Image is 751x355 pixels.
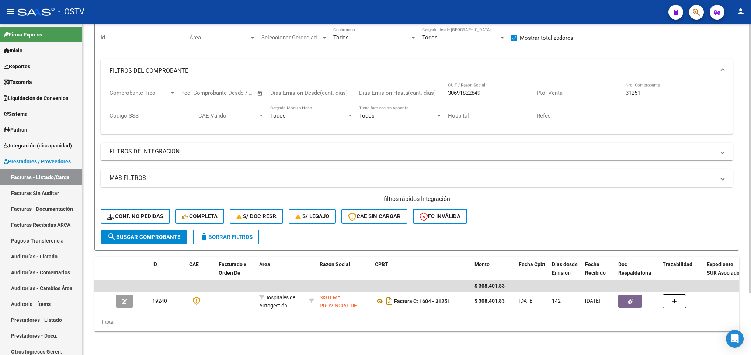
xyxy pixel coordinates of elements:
div: Open Intercom Messenger [726,330,744,348]
span: Padrón [4,126,27,134]
span: 142 [552,298,561,304]
span: 19240 [152,298,167,304]
mat-expansion-panel-header: FILTROS DEL COMPROBANTE [101,59,733,83]
span: [DATE] [519,298,534,304]
div: 1 total [94,313,739,331]
datatable-header-cell: Monto [472,257,516,289]
datatable-header-cell: Fecha Cpbt [516,257,549,289]
span: Completa [182,213,218,220]
span: SISTEMA PROVINCIAL DE SALUD [320,295,357,317]
datatable-header-cell: Doc Respaldatoria [615,257,660,289]
datatable-header-cell: Expediente SUR Asociado [704,257,744,289]
span: Prestadores / Proveedores [4,157,71,166]
datatable-header-cell: Fecha Recibido [582,257,615,289]
button: CAE SIN CARGAR [341,209,407,224]
span: Mostrar totalizadores [520,34,573,42]
span: Buscar Comprobante [107,234,180,240]
button: Borrar Filtros [193,230,259,244]
span: Reportes [4,62,30,70]
mat-expansion-panel-header: FILTROS DE INTEGRACION [101,143,733,160]
button: FC Inválida [413,209,467,224]
span: Facturado x Orden De [219,261,246,276]
span: Conf. no pedidas [107,213,163,220]
span: CAE SIN CARGAR [348,213,401,220]
datatable-header-cell: Trazabilidad [660,257,704,289]
span: Trazabilidad [663,261,692,267]
span: Sistema [4,110,28,118]
h4: - filtros rápidos Integración - [101,195,733,203]
span: Todos [270,112,286,119]
button: Buscar Comprobante [101,230,187,244]
span: Firma Express [4,31,42,39]
span: Monto [474,261,490,267]
span: Fecha Recibido [585,261,606,276]
span: Inicio [4,46,22,55]
button: Completa [175,209,224,224]
mat-icon: search [107,232,116,241]
input: Fecha inicio [181,90,211,96]
mat-panel-title: MAS FILTROS [109,174,715,182]
span: CAE Válido [198,112,258,119]
span: $ 308.401,83 [474,283,505,289]
span: Liquidación de Convenios [4,94,68,102]
strong: $ 308.401,83 [474,298,505,304]
input: Fecha fin [218,90,254,96]
span: S/ legajo [295,213,329,220]
button: S/ Doc Resp. [230,209,284,224]
mat-panel-title: FILTROS DE INTEGRACION [109,147,715,156]
span: [DATE] [585,298,600,304]
mat-panel-title: FILTROS DEL COMPROBANTE [109,67,715,75]
datatable-header-cell: Días desde Emisión [549,257,582,289]
datatable-header-cell: CAE [186,257,216,289]
span: Seleccionar Gerenciador [261,34,321,41]
span: Todos [333,34,349,41]
span: Razón Social [320,261,350,267]
mat-expansion-panel-header: MAS FILTROS [101,169,733,187]
span: Expediente SUR Asociado [707,261,740,276]
span: Area [259,261,270,267]
mat-icon: person [736,7,745,16]
mat-icon: menu [6,7,15,16]
span: Comprobante Tipo [109,90,169,96]
mat-icon: delete [199,232,208,241]
span: Doc Respaldatoria [618,261,651,276]
div: FILTROS DEL COMPROBANTE [101,83,733,134]
i: Descargar documento [385,295,394,307]
span: - OSTV [58,4,84,20]
span: CAE [189,261,199,267]
span: Todos [422,34,438,41]
datatable-header-cell: Facturado x Orden De [216,257,256,289]
datatable-header-cell: CPBT [372,257,472,289]
span: Todos [359,112,375,119]
button: Conf. no pedidas [101,209,170,224]
span: Tesorería [4,78,32,86]
span: Fecha Cpbt [519,261,545,267]
button: Open calendar [256,89,264,98]
span: FC Inválida [420,213,460,220]
span: CPBT [375,261,388,267]
span: Borrar Filtros [199,234,253,240]
span: Hospitales de Autogestión [259,295,295,309]
span: S/ Doc Resp. [236,213,277,220]
div: 30691822849 [320,293,369,309]
span: ID [152,261,157,267]
span: Integración (discapacidad) [4,142,72,150]
datatable-header-cell: Area [256,257,306,289]
button: S/ legajo [289,209,336,224]
span: Días desde Emisión [552,261,578,276]
datatable-header-cell: ID [149,257,186,289]
datatable-header-cell: Razón Social [317,257,372,289]
span: Area [190,34,249,41]
strong: Factura C: 1604 - 31251 [394,298,450,304]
